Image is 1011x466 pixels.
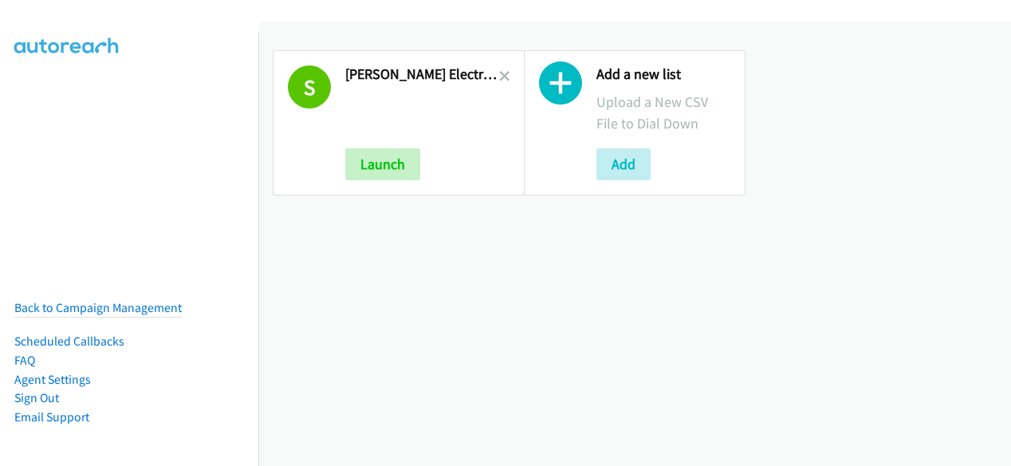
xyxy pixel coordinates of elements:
button: Launch [345,148,420,180]
a: Back to Campaign Management [14,300,182,315]
a: Agent Settings [14,372,91,387]
h1: S [288,65,331,109]
h2: [PERSON_NAME] Electric Digital Q3 Fy25 Rm Air Se T Cs [345,65,499,84]
p: Upload a New CSV File to Dial Down [596,91,731,134]
a: FAQ [14,353,35,368]
a: Email Support [14,409,89,425]
button: Add [596,148,651,180]
a: Sign Out [14,390,59,405]
a: Scheduled Callbacks [14,334,124,349]
h2: Add a new list [596,65,731,84]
